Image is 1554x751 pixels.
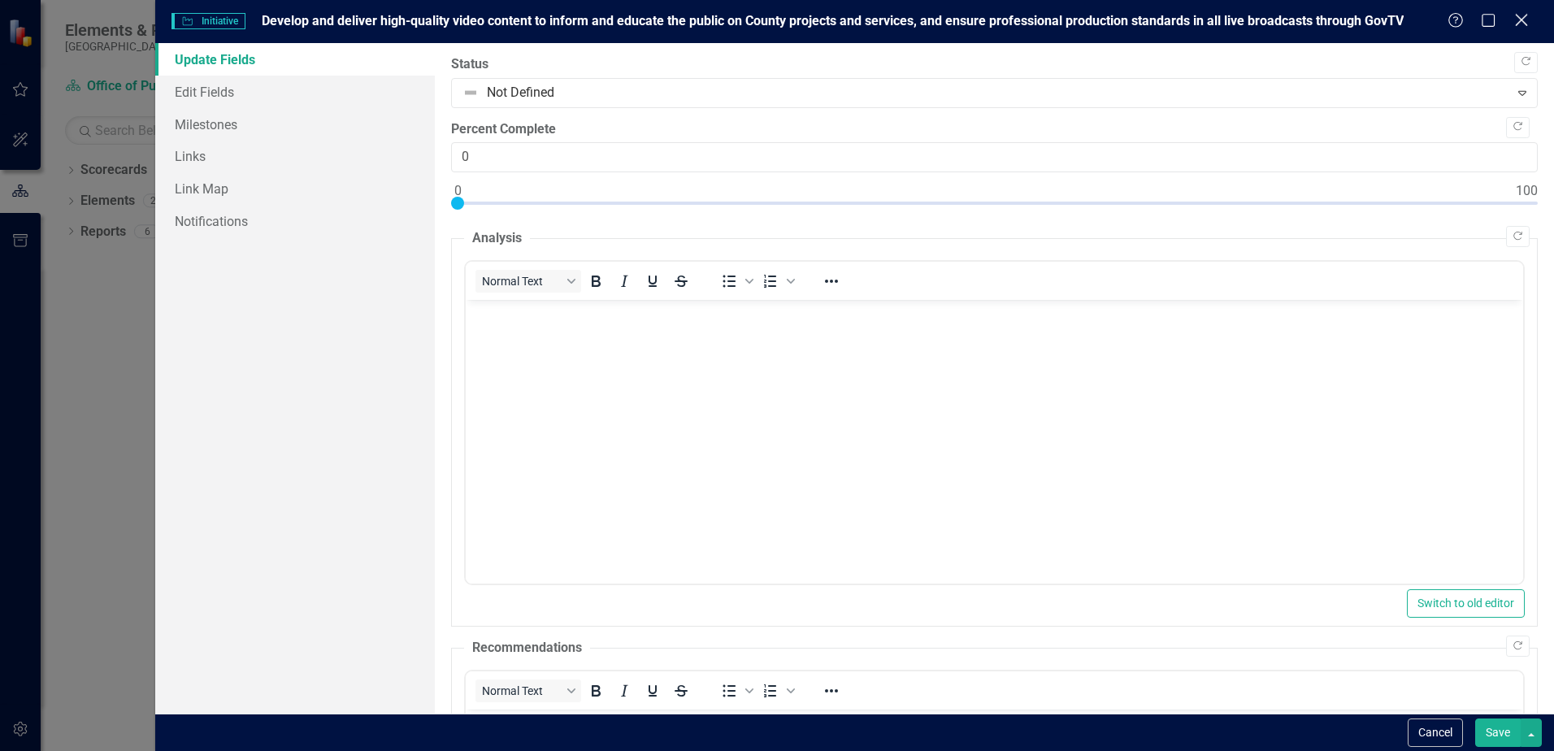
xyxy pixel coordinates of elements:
iframe: Rich Text Area [466,300,1523,584]
button: Underline [639,270,666,293]
button: Strikethrough [667,679,695,702]
a: Update Fields [155,43,435,76]
a: Links [155,140,435,172]
button: Cancel [1408,718,1463,747]
span: Develop and deliver high-quality video content to inform and educate the public on County project... [262,13,1404,28]
label: Status [451,55,1538,74]
button: Strikethrough [667,270,695,293]
button: Reveal or hide additional toolbar items [818,679,845,702]
a: Notifications [155,205,435,237]
button: Switch to old editor [1407,589,1525,618]
button: Block Normal Text [475,679,581,702]
div: Numbered list [757,270,797,293]
label: Percent Complete [451,120,1538,139]
span: Normal Text [482,275,562,288]
div: Numbered list [757,679,797,702]
a: Link Map [155,172,435,205]
button: Italic [610,679,638,702]
button: Bold [582,679,610,702]
button: Bold [582,270,610,293]
button: Underline [639,679,666,702]
div: Bullet list [715,679,756,702]
div: Bullet list [715,270,756,293]
span: Initiative [171,13,245,29]
a: Milestones [155,108,435,141]
a: Edit Fields [155,76,435,108]
button: Save [1475,718,1521,747]
button: Reveal or hide additional toolbar items [818,270,845,293]
span: Normal Text [482,684,562,697]
legend: Analysis [464,229,530,248]
legend: Recommendations [464,639,590,658]
button: Block Normal Text [475,270,581,293]
button: Italic [610,270,638,293]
